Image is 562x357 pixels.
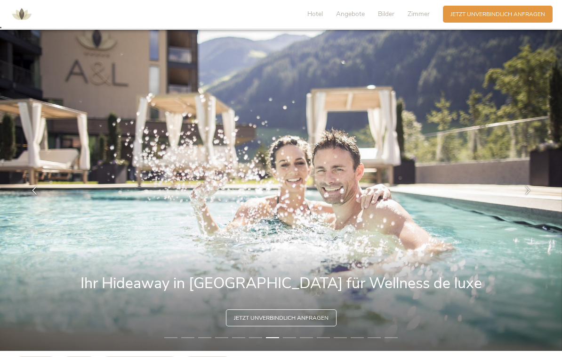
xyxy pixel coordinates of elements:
[234,314,329,322] span: Jetzt unverbindlich anfragen
[336,9,365,18] span: Angebote
[378,9,394,18] span: Bilder
[450,10,545,18] span: Jetzt unverbindlich anfragen
[408,9,430,18] span: Zimmer
[8,11,36,17] a: AMONTI & LUNARIS Wellnessresort
[307,9,323,18] span: Hotel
